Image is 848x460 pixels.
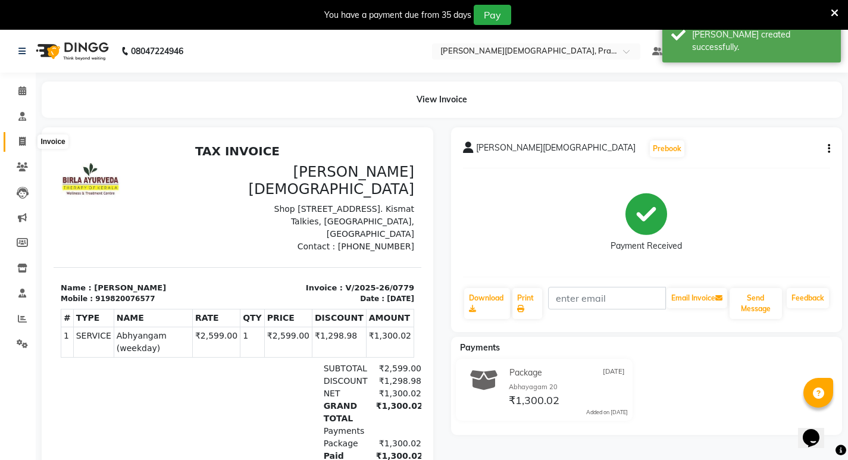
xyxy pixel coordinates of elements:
span: Package [509,367,542,379]
div: Invoice [37,134,68,149]
div: Bill created successfully. [692,29,832,54]
td: 1 [8,188,20,218]
div: Paid [263,311,315,323]
div: SUBTOTAL [263,223,315,236]
div: NET [263,248,315,261]
span: Package [270,299,305,309]
div: Abhayagam 20 [509,382,628,392]
span: [DATE] [603,367,625,379]
img: logo [30,35,112,68]
p: Contact : [PHONE_NUMBER] [191,101,361,114]
iframe: chat widget [798,412,836,448]
th: DISCOUNT [259,170,313,188]
span: Abhyangam (weekday) [63,190,136,215]
th: TYPE [20,170,60,188]
div: ₹1,300.02 [315,248,368,261]
p: Please visit again ! [7,362,361,373]
div: Payment Received [611,240,682,252]
div: View Invoice [42,82,842,118]
input: enter email [548,287,666,309]
p: Name : [PERSON_NAME] [7,143,177,155]
div: [DATE] [333,154,361,165]
span: [PERSON_NAME][DEMOGRAPHIC_DATA] [476,142,636,158]
td: SERVICE [20,188,60,218]
p: Invoice : V/2025-26/0779 [191,143,361,155]
span: ₹1,300.02 [509,393,559,410]
div: Date : [306,154,331,165]
p: Your package Abhayagam 20 of type count (Balance 19) will expire on [DATE] [7,336,361,348]
div: Payments [263,286,315,298]
button: Prebook [650,140,684,157]
div: You have a payment due from 35 days [324,9,471,21]
div: ₹1,300.02 [315,311,368,323]
div: DISCOUNT [263,236,315,248]
th: QTY [187,170,211,188]
div: GRAND TOTAL [263,261,315,286]
td: ₹1,300.02 [312,188,360,218]
div: ₹1,298.98 [315,236,368,248]
b: 08047224946 [131,35,183,68]
div: 919820076577 [42,154,101,165]
th: RATE [139,170,186,188]
th: # [8,170,20,188]
td: ₹1,298.98 [259,188,313,218]
div: Mobile : [7,154,39,165]
a: Print [512,288,542,319]
h2: TAX INVOICE [7,5,361,19]
div: ₹1,300.02 [315,261,368,286]
td: ₹2,599.00 [139,188,186,218]
th: NAME [60,170,139,188]
th: PRICE [211,170,258,188]
button: Pay [474,5,511,25]
p: Shop [STREET_ADDRESS]. Kismat Talkies, [GEOGRAPHIC_DATA], [GEOGRAPHIC_DATA] [191,64,361,101]
button: Send Message [730,288,782,319]
th: AMOUNT [312,170,360,188]
td: 1 [187,188,211,218]
div: Added on [DATE] [586,408,628,417]
span: Payments [460,342,500,353]
h3: [PERSON_NAME][DEMOGRAPHIC_DATA] [191,24,361,59]
a: Feedback [787,288,829,308]
div: ₹1,300.02 [315,298,368,311]
div: ₹2,599.00 [315,223,368,236]
td: ₹2,599.00 [211,188,258,218]
a: Download [464,288,510,319]
button: Email Invoice [666,288,727,308]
